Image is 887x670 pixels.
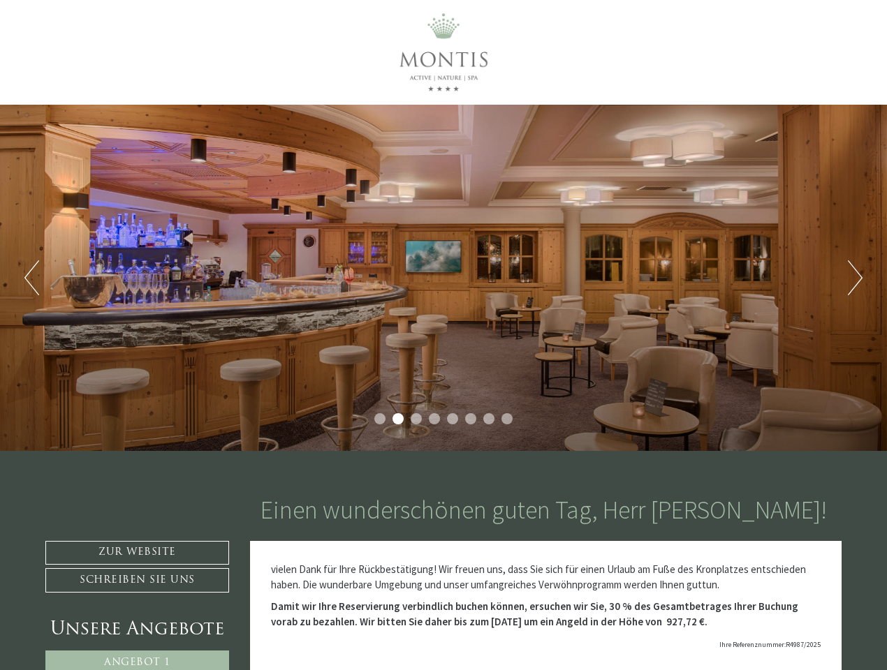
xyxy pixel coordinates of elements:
[45,617,229,643] div: Unsere Angebote
[45,568,229,593] a: Schreiben Sie uns
[24,260,39,295] button: Previous
[261,496,827,524] h1: Einen wunderschönen guten Tag, Herr [PERSON_NAME]!
[719,640,821,649] span: Ihre Referenznummer:R4987/2025
[271,562,821,592] p: vielen Dank für Ihre Rückbestätigung! Wir freuen uns, dass Sie sich für einen Urlaub am Fuße des ...
[848,260,863,295] button: Next
[45,541,229,565] a: Zur Website
[271,600,798,627] strong: Damit wir Ihre Reservierung verbindlich buchen können, ersuchen wir Sie, 30 % des Gesamtbetrages ...
[104,657,170,668] span: Angebot 1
